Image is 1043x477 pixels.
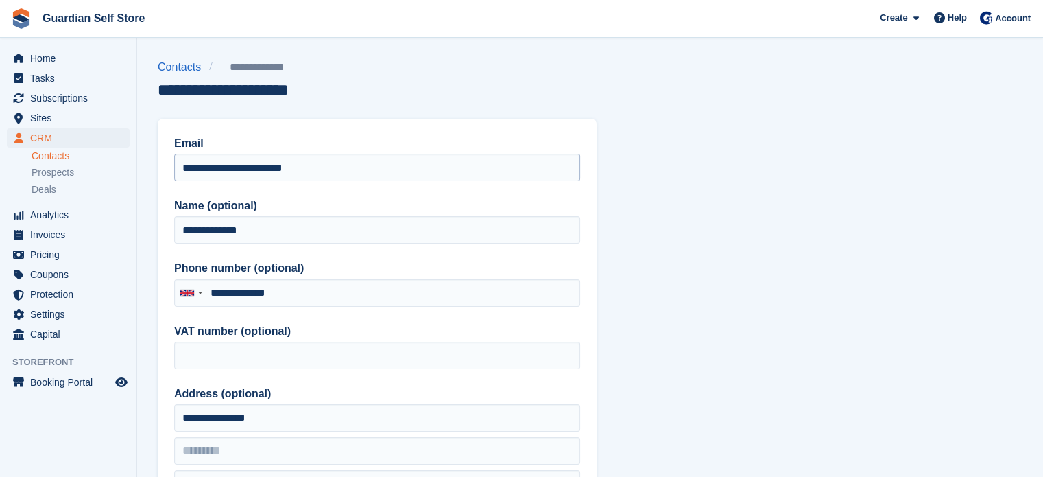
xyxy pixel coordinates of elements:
[175,280,206,306] div: United Kingdom: +44
[7,245,130,264] a: menu
[113,374,130,391] a: Preview store
[7,49,130,68] a: menu
[32,183,130,197] a: Deals
[12,356,136,369] span: Storefront
[30,305,112,324] span: Settings
[30,49,112,68] span: Home
[174,386,580,402] label: Address (optional)
[7,373,130,392] a: menu
[158,59,328,75] nav: breadcrumbs
[7,69,130,88] a: menu
[7,128,130,148] a: menu
[174,198,580,214] label: Name (optional)
[174,135,580,152] label: Email
[32,183,56,196] span: Deals
[158,59,209,75] a: Contacts
[7,325,130,344] a: menu
[7,108,130,128] a: menu
[30,285,112,304] span: Protection
[174,260,580,277] label: Phone number (optional)
[30,225,112,244] span: Invoices
[30,69,112,88] span: Tasks
[7,89,130,108] a: menu
[979,11,993,25] img: Tom Scott
[7,205,130,224] a: menu
[32,150,130,163] a: Contacts
[174,323,580,340] label: VAT number (optional)
[7,305,130,324] a: menu
[948,11,967,25] span: Help
[32,166,74,179] span: Prospects
[30,373,112,392] span: Booking Portal
[11,8,32,29] img: stora-icon-8386f47178a22dfd0bd8f6a31ec36ba5ce8667c1dd55bd0f319d3a0aa187defe.svg
[7,285,130,304] a: menu
[7,265,130,284] a: menu
[880,11,907,25] span: Create
[30,325,112,344] span: Capital
[30,108,112,128] span: Sites
[37,7,150,30] a: Guardian Self Store
[30,265,112,284] span: Coupons
[30,128,112,148] span: CRM
[30,245,112,264] span: Pricing
[7,225,130,244] a: menu
[32,165,130,180] a: Prospects
[995,12,1031,25] span: Account
[30,89,112,108] span: Subscriptions
[30,205,112,224] span: Analytics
